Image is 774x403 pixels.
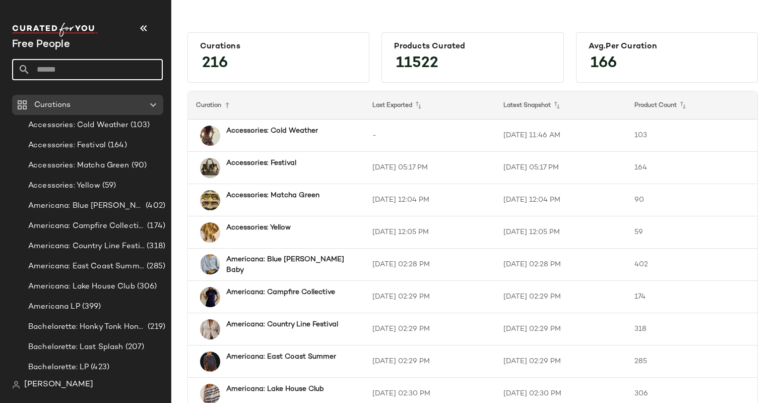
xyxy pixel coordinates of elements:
span: (207) [123,341,145,353]
b: Americana: Blue [PERSON_NAME] Baby [226,254,346,275]
span: Bachelorette: Honky Tonk Honey [28,321,146,333]
td: [DATE] 02:29 PM [364,346,495,378]
span: Accessories: Festival [28,140,106,151]
span: Accessories: Matcha Green [28,160,130,171]
td: [DATE] 11:46 AM [495,120,626,152]
td: [DATE] 02:28 PM [495,249,626,281]
td: [DATE] 02:29 PM [495,346,626,378]
span: (90) [130,160,147,171]
span: Americana: East Coast Summer [28,261,145,272]
td: [DATE] 02:29 PM [364,313,495,346]
div: Products Curated [394,42,551,51]
th: Last Exported [364,91,495,120]
span: (103) [128,120,150,131]
b: Americana: Country Line Festival [226,319,338,330]
td: 318 [626,313,757,346]
span: Accessories: Cold Weather [28,120,128,131]
b: Accessories: Cold Weather [226,126,318,136]
img: cfy_white_logo.C9jOOHJF.svg [12,23,98,37]
th: Product Count [626,91,757,120]
span: 216 [192,45,238,82]
td: [DATE] 05:17 PM [364,152,495,184]
span: [PERSON_NAME] [24,379,93,391]
td: [DATE] 05:17 PM [495,152,626,184]
span: (59) [100,180,116,192]
span: (285) [145,261,165,272]
b: Accessories: Yellow [226,222,291,233]
td: - [364,120,495,152]
span: Americana: Campfire Collective [28,220,145,232]
b: Accessories: Matcha Green [226,190,319,201]
td: [DATE] 12:05 PM [364,216,495,249]
b: Americana: Lake House Club [226,384,324,394]
span: (399) [80,301,101,313]
span: (174) [145,220,165,232]
td: 90 [626,184,757,216]
td: [DATE] 02:28 PM [364,249,495,281]
span: 166 [580,45,627,82]
span: Accessories: Yellow [28,180,100,192]
td: 103 [626,120,757,152]
span: (423) [89,362,109,373]
th: Curation [188,91,364,120]
span: Americana LP [28,301,80,313]
td: [DATE] 02:29 PM [364,281,495,313]
span: (318) [145,241,165,252]
td: [DATE] 12:04 PM [495,184,626,216]
td: [DATE] 12:04 PM [364,184,495,216]
div: Avg.per Curation [589,42,745,51]
td: [DATE] 12:05 PM [495,216,626,249]
b: Americana: East Coast Summer [226,352,336,362]
span: Americana: Lake House Club [28,281,135,293]
span: (306) [135,281,157,293]
b: Accessories: Festival [226,158,296,168]
td: [DATE] 02:29 PM [495,281,626,313]
span: 11522 [386,45,448,82]
span: Bachelorette: LP [28,362,89,373]
span: (402) [144,200,165,212]
th: Latest Snapshot [495,91,626,120]
span: Americana: Blue [PERSON_NAME] Baby [28,200,144,212]
img: svg%3e [12,381,20,389]
td: [DATE] 02:29 PM [495,313,626,346]
div: Curations [200,42,357,51]
td: 402 [626,249,757,281]
td: 285 [626,346,757,378]
td: 59 [626,216,757,249]
span: Americana: Country Line Festival [28,241,145,252]
td: 174 [626,281,757,313]
b: Americana: Campfire Collective [226,287,335,298]
td: 164 [626,152,757,184]
span: Curations [34,99,71,111]
span: Current Company Name [12,39,70,50]
span: Bachelorette: Last Splash [28,341,123,353]
span: (219) [146,321,165,333]
span: (164) [106,140,127,151]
